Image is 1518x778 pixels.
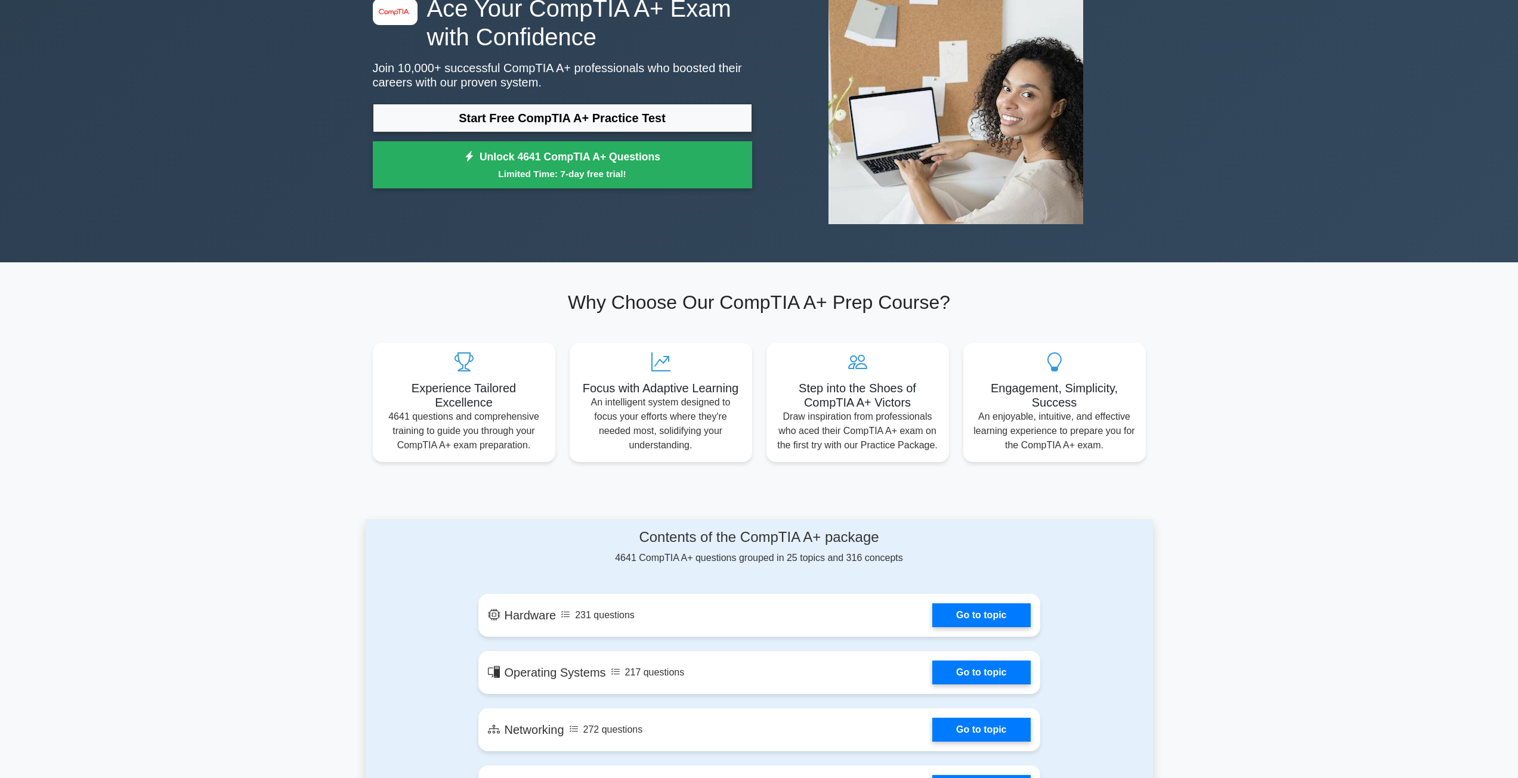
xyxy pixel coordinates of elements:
p: Join 10,000+ successful CompTIA A+ professionals who boosted their careers with our proven system. [373,61,752,89]
div: 4641 CompTIA A+ questions grouped in 25 topics and 316 concepts [478,529,1040,565]
p: Draw inspiration from professionals who aced their CompTIA A+ exam on the first try with our Prac... [776,410,939,452]
h5: Engagement, Simplicity, Success [973,381,1136,410]
a: Go to topic [932,718,1030,742]
small: Limited Time: 7-day free trial! [388,167,737,181]
h5: Focus with Adaptive Learning [579,381,743,395]
h5: Step into the Shoes of CompTIA A+ Victors [776,381,939,410]
h5: Experience Tailored Excellence [382,381,546,410]
p: An intelligent system designed to focus your efforts where they're needed most, solidifying your ... [579,395,743,452]
a: Start Free CompTIA A+ Practice Test [373,104,752,132]
a: Go to topic [932,603,1030,627]
h2: Why Choose Our CompTIA A+ Prep Course? [373,291,1146,314]
a: Unlock 4641 CompTIA A+ QuestionsLimited Time: 7-day free trial! [373,141,752,189]
a: Go to topic [932,661,1030,684]
p: 4641 questions and comprehensive training to guide you through your CompTIA A+ exam preparation. [382,410,546,452]
p: An enjoyable, intuitive, and effective learning experience to prepare you for the CompTIA A+ exam. [973,410,1136,452]
h4: Contents of the CompTIA A+ package [478,529,1040,546]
